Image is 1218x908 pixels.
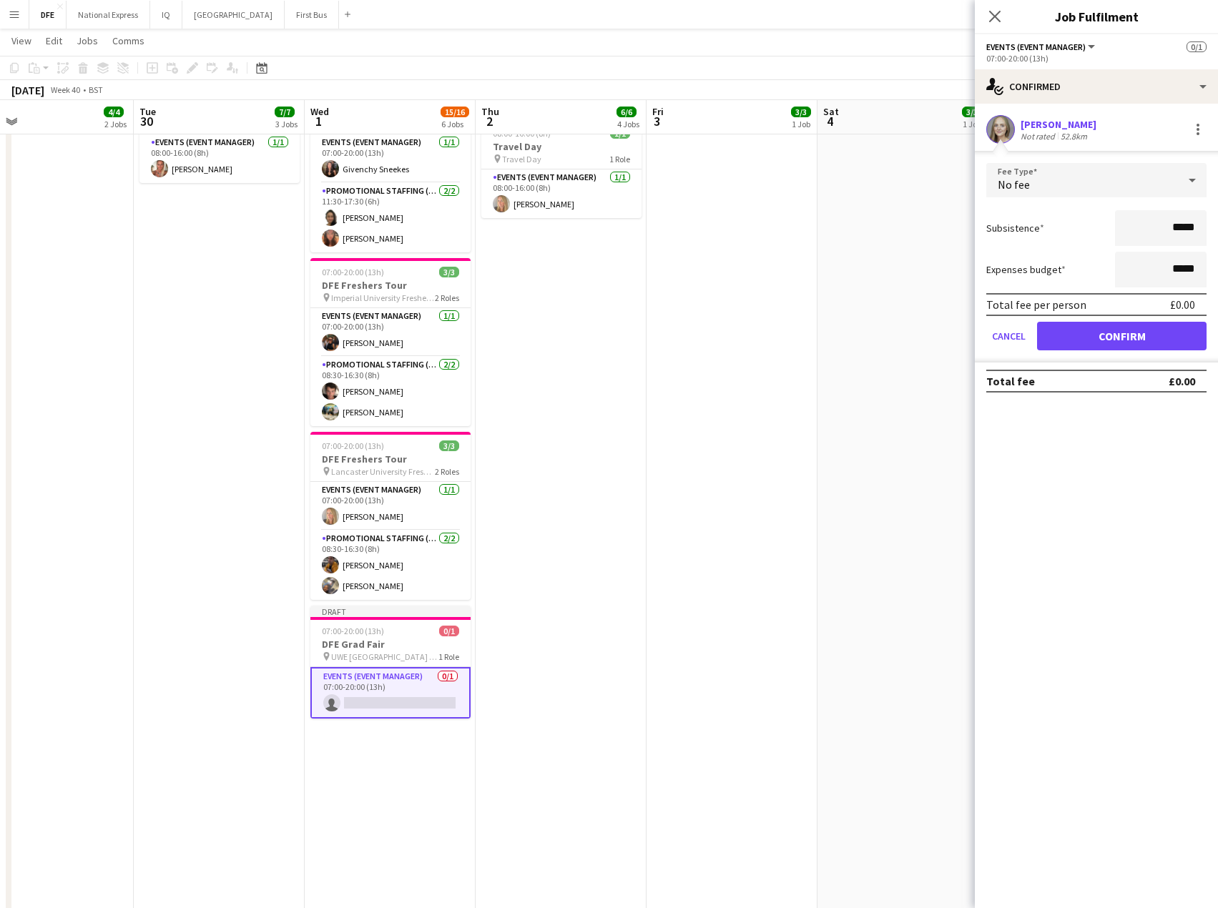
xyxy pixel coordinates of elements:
span: 15/16 [441,107,469,117]
span: 2 Roles [435,466,459,477]
app-card-role: Events (Event Manager)1/108:00-16:00 (8h)[PERSON_NAME] [481,169,642,218]
span: 1 [308,113,329,129]
span: 0/1 [439,626,459,636]
span: Tue [139,105,156,118]
span: 4/4 [104,107,124,117]
a: Comms [107,31,150,50]
span: 7/7 [275,107,295,117]
span: 3 [650,113,664,129]
span: Sat [823,105,839,118]
app-card-role: Events (Event Manager)1/108:00-16:00 (8h)[PERSON_NAME] [139,134,300,183]
div: 07:00-20:00 (13h) [986,53,1207,64]
app-job-card: 07:00-20:00 (13h)3/3DFE Freshers Tour Imperial University Freshers Fair2 RolesEvents (Event Manag... [310,258,471,426]
span: Events (Event Manager) [986,41,1086,52]
a: Edit [40,31,68,50]
a: Jobs [71,31,104,50]
span: Wed [310,105,329,118]
span: Week 40 [47,84,83,95]
div: 4 Jobs [617,119,639,129]
button: Confirm [1037,322,1207,350]
app-job-card: 07:00-20:00 (13h)3/3DFE Freshers Tour Lancaster University Freshers Fair2 RolesEvents (Event Mana... [310,432,471,600]
span: Edit [46,34,62,47]
app-card-role: Events (Event Manager)1/107:00-20:00 (13h)[PERSON_NAME] [310,308,471,357]
app-card-role: Events (Event Manager)1/107:00-20:00 (13h)Givenchy Sneekes [310,134,471,183]
span: 0/1 [1187,41,1207,52]
button: IQ [150,1,182,29]
div: [PERSON_NAME] [1021,118,1096,131]
app-job-card: 08:00-16:00 (8h)1/1Travel Day Travel Day1 RoleEvents (Event Manager)1/108:00-16:00 (8h)[PERSON_NAME] [481,119,642,218]
h3: DFE Freshers Tour [310,279,471,292]
span: UWE [GEOGRAPHIC_DATA] Grad Fair [331,651,438,662]
button: [GEOGRAPHIC_DATA] [182,1,285,29]
h3: DFE Grad Fair [310,638,471,651]
label: Expenses budget [986,263,1066,276]
app-card-role: Promotional Staffing (Brand Ambassadors)2/208:30-16:30 (8h)[PERSON_NAME][PERSON_NAME] [310,531,471,600]
span: 6/6 [617,107,637,117]
app-card-role: Events (Event Manager)1/107:00-20:00 (13h)[PERSON_NAME] [310,482,471,531]
span: Fri [652,105,664,118]
span: 2 Roles [435,292,459,303]
div: 1 Job [792,119,810,129]
span: Travel Day [502,154,541,164]
span: Thu [481,105,499,118]
span: 3/3 [439,267,459,277]
h3: Job Fulfilment [975,7,1218,26]
span: Jobs [77,34,98,47]
button: National Express [67,1,150,29]
div: Confirmed [975,69,1218,104]
h3: Travel Day [481,140,642,153]
app-card-role: Events (Event Manager)0/107:00-20:00 (13h) [310,667,471,719]
span: 3/3 [791,107,811,117]
button: Events (Event Manager) [986,41,1097,52]
span: 07:00-20:00 (13h) [322,267,384,277]
div: 6 Jobs [441,119,468,129]
div: 1 Job [963,119,981,129]
button: Cancel [986,322,1031,350]
span: No fee [998,177,1030,192]
span: 30 [137,113,156,129]
span: View [11,34,31,47]
button: First Bus [285,1,339,29]
span: Imperial University Freshers Fair [331,292,435,303]
div: £0.00 [1169,374,1195,388]
div: BST [89,84,103,95]
div: Draft [310,606,471,617]
a: View [6,31,37,50]
label: Subsistence [986,222,1044,235]
div: 3 Jobs [275,119,298,129]
div: 52.8km [1058,131,1090,142]
span: 3/3 [439,440,459,451]
span: Comms [112,34,144,47]
div: Total fee per person [986,297,1086,312]
div: Not rated [1021,131,1058,142]
div: [DATE] [11,83,44,97]
span: 1 Role [609,154,630,164]
span: 07:00-20:00 (13h) [322,626,384,636]
span: 4 [821,113,839,129]
span: 07:00-20:00 (13h) [322,440,384,451]
app-job-card: 07:00-20:00 (13h)3/3DFE Freshers Tour Buckinghamshire University Freshers Fair2 RolesEvents (Even... [310,84,471,252]
app-card-role: Promotional Staffing (Brand Ambassadors)2/208:30-16:30 (8h)[PERSON_NAME][PERSON_NAME] [310,357,471,426]
span: 1 Role [438,651,459,662]
div: Total fee [986,374,1035,388]
app-card-role: Promotional Staffing (Brand Ambassadors)2/211:30-17:30 (6h)[PERSON_NAME][PERSON_NAME] [310,183,471,252]
h3: DFE Freshers Tour [310,453,471,465]
div: £0.00 [1170,297,1195,312]
app-job-card: Draft07:00-20:00 (13h)0/1DFE Grad Fair UWE [GEOGRAPHIC_DATA] Grad Fair1 RoleEvents (Event Manager... [310,606,471,719]
span: 3/3 [962,107,982,117]
div: 2 Jobs [104,119,127,129]
span: 2 [479,113,499,129]
button: DFE [29,1,67,29]
span: Lancaster University Freshers Fair [331,466,435,477]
